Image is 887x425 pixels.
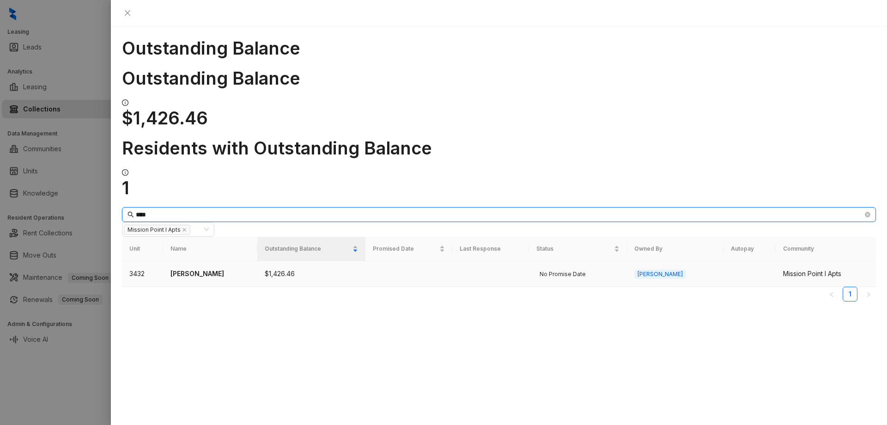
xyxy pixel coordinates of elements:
[843,287,857,301] a: 1
[122,99,128,106] span: info-circle
[829,292,834,297] span: left
[122,37,876,59] h1: Outstanding Balance
[865,212,870,217] span: close-circle
[170,269,249,279] p: [PERSON_NAME]
[122,169,128,176] span: info-circle
[122,237,163,261] th: Unit
[373,245,437,253] span: Promised Date
[529,237,627,261] th: Status
[122,107,876,129] h1: $1,426.46
[452,237,529,261] th: Last Response
[265,245,351,253] span: Outstanding Balance
[634,270,686,279] span: [PERSON_NAME]
[861,287,876,302] li: Next Page
[866,292,871,297] span: right
[122,68,876,89] h1: Outstanding Balance
[163,237,257,261] th: Name
[122,7,133,18] button: Close
[122,137,876,159] h1: Residents with Outstanding Balance
[776,237,876,261] th: Community
[824,287,839,302] button: left
[824,287,839,302] li: Previous Page
[128,211,134,218] span: search
[257,261,365,287] td: $1,426.46
[843,287,857,302] li: 1
[723,237,776,261] th: Autopay
[861,287,876,302] button: right
[124,225,190,235] span: Mission Point I Apts
[365,237,452,261] th: Promised Date
[536,245,612,253] span: Status
[122,261,163,287] td: 3432
[124,9,131,17] span: close
[182,228,187,232] span: close
[122,177,876,198] h1: 1
[783,269,869,279] div: Mission Point I Apts
[536,270,589,279] span: No Promise Date
[627,237,723,261] th: Owned By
